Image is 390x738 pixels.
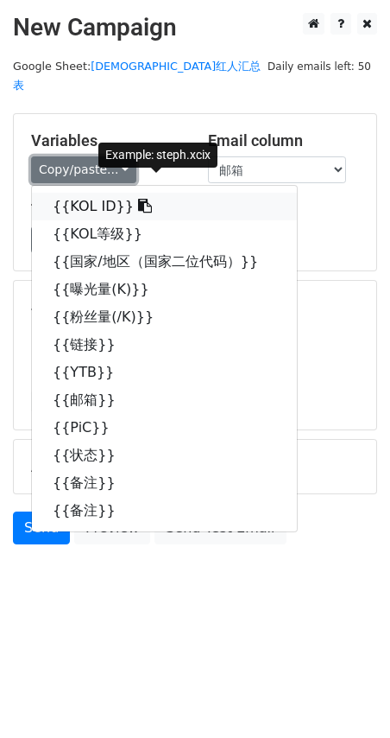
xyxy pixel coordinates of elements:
a: {{PiC}} [32,414,297,442]
iframe: Chat Widget [304,655,390,738]
a: {{备注}} [32,497,297,525]
h5: Email column [208,131,359,150]
a: {{国家/地区（国家二位代码）}} [32,248,297,276]
a: [DEMOGRAPHIC_DATA]红人汇总表 [13,60,261,92]
small: Google Sheet: [13,60,261,92]
a: {{YTB}} [32,359,297,386]
a: {{KOL ID}} [32,193,297,220]
span: Daily emails left: 50 [261,57,377,76]
a: {{邮箱}} [32,386,297,414]
a: Copy/paste... [31,156,136,183]
a: Daily emails left: 50 [261,60,377,73]
a: {{KOL等级}} [32,220,297,248]
a: {{备注}} [32,469,297,497]
a: {{曝光量(K)}} [32,276,297,303]
div: Example: steph.xcix [98,143,217,168]
a: {{链接}} [32,331,297,359]
h2: New Campaign [13,13,377,42]
a: {{状态}} [32,442,297,469]
a: Send [13,512,70,544]
a: {{粉丝量(/K)}} [32,303,297,331]
div: 聊天小组件 [304,655,390,738]
h5: Variables [31,131,182,150]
